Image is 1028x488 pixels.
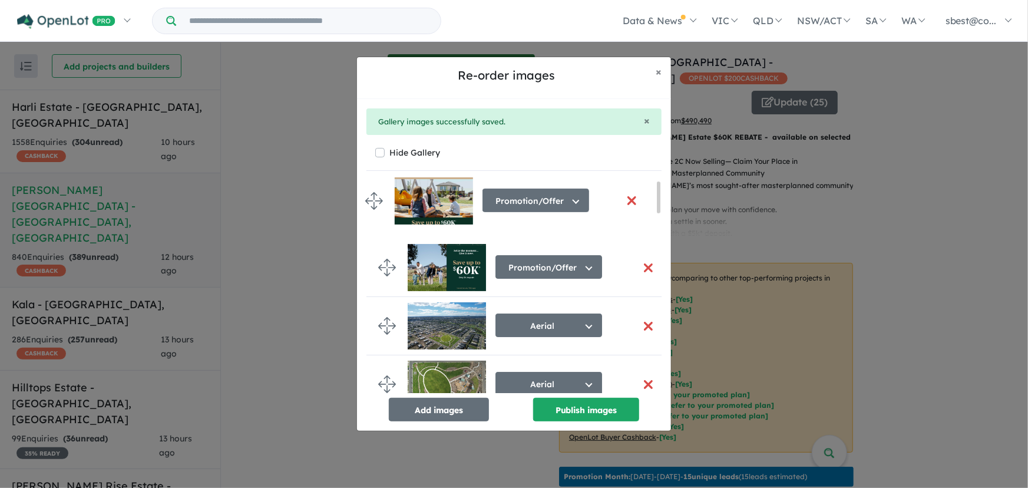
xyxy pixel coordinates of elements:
img: drag.svg [378,375,396,393]
button: Aerial [495,372,602,395]
button: Add images [389,398,489,421]
img: Winterfield%20Estate%20-%20Winter%20Valley___1715560960.jpg [408,361,486,408]
img: drag.svg [378,259,396,276]
span: × [644,114,650,127]
label: Hide Gallery [389,144,440,161]
span: × [656,65,662,78]
div: Gallery images successfully saved. [378,116,650,128]
img: drag.svg [378,317,396,335]
img: Openlot PRO Logo White [17,14,115,29]
button: Aerial [495,314,602,337]
img: Winterfield%20Estate%20-%20Winter%20Valley___1754544953.png [408,244,486,291]
span: sbest@co... [946,15,997,27]
button: Promotion/Offer [495,255,602,279]
button: Close [644,116,650,126]
button: Publish images [533,398,639,421]
input: Try estate name, suburb, builder or developer [179,8,438,34]
h5: Re-order images [366,67,646,84]
img: Winterfield%20Estate%20-%20Winter%20Valley___1715560961.jpg [408,302,486,349]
